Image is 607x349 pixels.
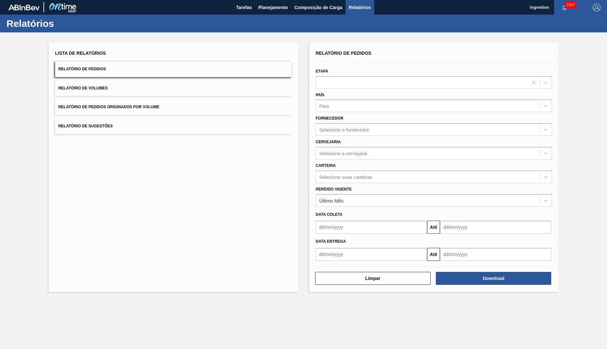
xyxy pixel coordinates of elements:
[316,221,427,234] input: dd/mm/yyyy
[315,272,431,285] button: Limpar
[593,4,601,11] img: Logout
[6,20,122,27] h1: Relatórios
[319,198,344,203] div: Último Mês
[349,4,371,11] span: Relatórios
[316,51,372,56] span: Relatório de Pedidos
[427,248,440,261] button: Até
[58,105,160,109] span: Relatório de Pedidos Originados por Volume
[8,5,40,10] img: TNhmsLtSVTkK8tSr43FrP2fwEKptu5GPRR3wAAAABJRU5ErkJggg==
[319,127,369,133] div: Selecione o fornecedor
[58,124,113,128] span: Relatório de Sugestões
[316,163,336,168] label: Carteira
[55,80,292,96] button: Relatório de Volumes
[316,212,343,217] span: Data coleta
[58,67,106,71] span: Relatório de Pedidos
[316,69,328,74] label: Etapa
[565,1,577,8] span: 1507
[554,3,575,12] button: Notificações
[236,4,252,11] span: Tarefas
[55,99,292,115] button: Relatório de Pedidos Originados por Volume
[319,103,329,109] div: País
[316,116,343,121] label: Fornecedor
[58,86,108,90] span: Relatório de Volumes
[316,248,427,261] input: dd/mm/yyyy
[440,221,551,234] input: dd/mm/yyyy
[316,140,341,144] label: Cervejaria
[316,93,325,97] label: País
[319,150,367,156] div: Selecione a cervejaria
[316,187,352,192] label: Período Vigente
[258,4,288,11] span: Planejamento
[316,239,346,244] span: Data entrega
[294,4,342,11] span: Composição de Carga
[55,118,292,134] button: Relatório de Sugestões
[55,61,292,77] button: Relatório de Pedidos
[55,51,106,56] span: Lista de Relatórios
[427,221,440,234] button: Até
[436,272,551,285] button: Download
[319,174,372,180] div: Selecione suas carteiras
[440,248,551,261] input: dd/mm/yyyy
